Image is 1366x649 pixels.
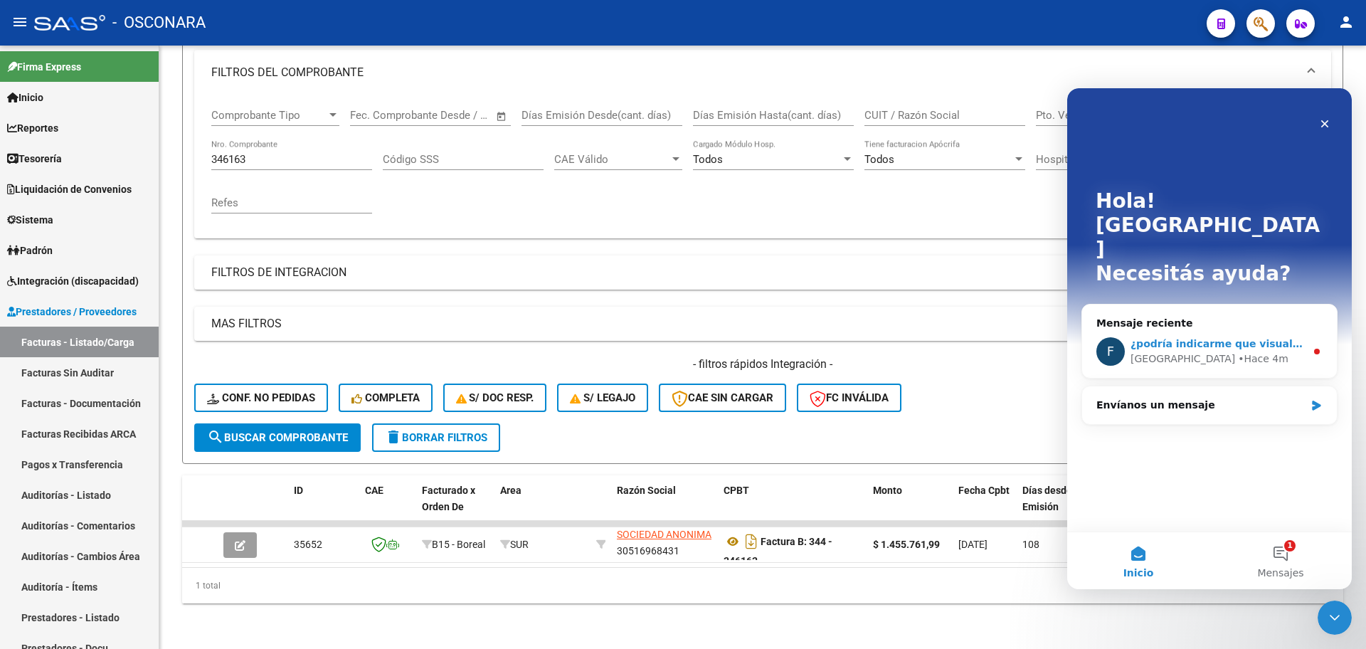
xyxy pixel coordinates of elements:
[194,95,1331,238] div: FILTROS DEL COMPROBANTE
[958,539,988,550] span: [DATE]
[365,485,383,496] span: CAE
[7,90,43,105] span: Inicio
[194,357,1331,372] h4: - filtros rápidos Integración -
[953,475,1017,538] datatable-header-cell: Fecha Cpbt
[557,384,648,412] button: S/ legajo
[797,384,901,412] button: FC Inválida
[194,255,1331,290] mat-expansion-panel-header: FILTROS DE INTEGRACION
[194,307,1331,341] mat-expansion-panel-header: MAS FILTROS
[288,475,359,538] datatable-header-cell: ID
[494,108,510,125] button: Open calendar
[29,310,238,324] div: Envíanos un mensaje
[672,391,773,404] span: CAE SIN CARGAR
[7,120,58,136] span: Reportes
[500,485,521,496] span: Area
[659,384,786,412] button: CAE SIN CARGAR
[211,109,327,122] span: Comprobante Tipo
[611,475,718,538] datatable-header-cell: Razón Social
[7,304,137,320] span: Prestadores / Proveedores
[190,480,236,490] span: Mensajes
[56,480,87,490] span: Inicio
[456,391,534,404] span: S/ Doc Resp.
[211,265,1297,280] mat-panel-title: FILTROS DE INTEGRACION
[350,109,408,122] input: Fecha inicio
[873,539,940,550] strong: $ 1.455.761,99
[494,475,591,538] datatable-header-cell: Area
[617,485,676,496] span: Razón Social
[864,153,894,166] span: Todos
[1022,539,1039,550] span: 108
[7,273,139,289] span: Integración (discapacidad)
[194,423,361,452] button: Buscar Comprobante
[873,485,902,496] span: Monto
[1338,14,1355,31] mat-icon: person
[724,536,832,566] strong: Factura B: 344 - 346163
[385,428,402,445] mat-icon: delete
[245,23,270,48] div: Cerrar
[1067,88,1352,589] iframe: Intercom live chat
[207,431,348,444] span: Buscar Comprobante
[7,243,53,258] span: Padrón
[171,263,221,278] div: • Hace 4m
[385,431,487,444] span: Borrar Filtros
[359,475,416,538] datatable-header-cell: CAE
[958,485,1010,496] span: Fecha Cpbt
[443,384,547,412] button: S/ Doc Resp.
[294,485,303,496] span: ID
[7,151,62,167] span: Tesorería
[420,109,489,122] input: Fecha fin
[182,568,1343,603] div: 1 total
[7,59,81,75] span: Firma Express
[416,475,494,538] datatable-header-cell: Facturado x Orden De
[570,391,635,404] span: S/ legajo
[351,391,420,404] span: Completa
[718,475,867,538] datatable-header-cell: CPBT
[63,263,168,278] div: [GEOGRAPHIC_DATA]
[14,297,270,337] div: Envíanos un mensaje
[867,475,953,538] datatable-header-cell: Monto
[1017,475,1081,538] datatable-header-cell: Días desde Emisión
[194,50,1331,95] mat-expansion-panel-header: FILTROS DEL COMPROBANTE
[724,485,749,496] span: CPBT
[810,391,889,404] span: FC Inválida
[339,384,433,412] button: Completa
[617,529,712,559] div: 30516968431
[142,444,285,501] button: Mensajes
[1022,485,1072,512] span: Días desde Emisión
[432,539,485,550] span: B15 - Boreal
[207,391,315,404] span: Conf. no pedidas
[7,181,132,197] span: Liquidación de Convenios
[211,316,1297,332] mat-panel-title: MAS FILTROS
[112,7,206,38] span: - OSCONARA
[7,212,53,228] span: Sistema
[693,153,723,166] span: Todos
[11,14,28,31] mat-icon: menu
[1318,601,1352,635] iframe: Intercom live chat
[742,530,761,553] i: Descargar documento
[554,153,669,166] span: CAE Válido
[207,428,224,445] mat-icon: search
[211,65,1297,80] mat-panel-title: FILTROS DEL COMPROBANTE
[372,423,500,452] button: Borrar Filtros
[500,539,529,550] span: SUR
[422,485,475,512] span: Facturado x Orden De
[294,539,322,550] span: 35652
[63,250,405,261] span: ¿podría indicarme que visualizan distinto de esas empresas?
[194,384,328,412] button: Conf. no pedidas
